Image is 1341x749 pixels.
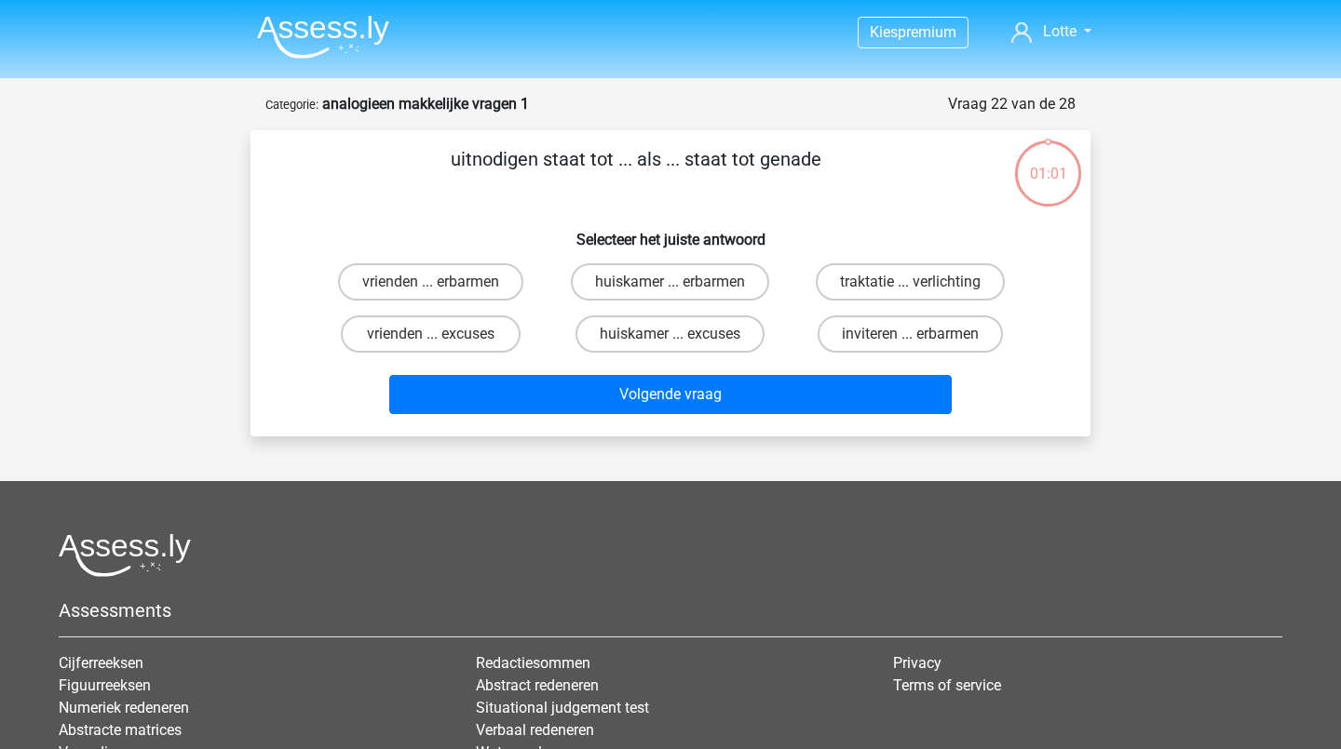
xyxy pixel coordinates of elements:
[338,263,523,301] label: vrienden ... erbarmen
[257,15,389,59] img: Assessly
[818,315,1003,353] label: inviteren ... erbarmen
[1004,20,1099,43] a: Lotte
[389,375,953,414] button: Volgende vraag
[59,654,143,672] a: Cijferreeksen
[893,654,941,672] a: Privacy
[341,315,521,353] label: vrienden ... excuses
[1043,22,1077,40] span: Lotte
[576,315,765,353] label: huiskamer ... excuses
[476,654,590,672] a: Redactiesommen
[859,20,968,45] a: Kiespremium
[280,145,991,201] p: uitnodigen staat tot ... als ... staat tot genade
[816,263,1005,301] label: traktatie ... verlichting
[571,263,769,301] label: huiskamer ... erbarmen
[1013,139,1083,185] div: 01:01
[870,23,898,41] span: Kies
[893,676,1001,694] a: Terms of service
[280,216,1061,248] h6: Selecteer het juiste antwoord
[476,721,594,739] a: Verbaal redeneren
[476,676,599,694] a: Abstract redeneren
[898,23,956,41] span: premium
[265,98,318,112] small: Categorie:
[322,95,529,113] strong: analogieen makkelijke vragen 1
[59,533,191,577] img: Assessly logo
[59,721,182,739] a: Abstracte matrices
[476,699,649,716] a: Situational judgement test
[948,93,1076,115] div: Vraag 22 van de 28
[59,699,189,716] a: Numeriek redeneren
[59,599,1282,622] h5: Assessments
[59,676,151,694] a: Figuurreeksen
